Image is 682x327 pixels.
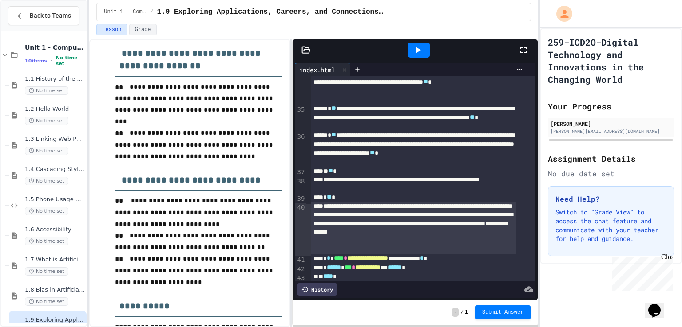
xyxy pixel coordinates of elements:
span: Submit Answer [482,309,524,316]
button: Lesson [96,24,127,35]
span: 1.9 Exploring Applications, Careers, and Connections in the Digital World [157,7,385,17]
span: No time set [25,86,68,95]
span: 1.8 Bias in Artificial Intelligence [25,286,85,294]
h2: Assignment Details [548,152,674,165]
span: / [460,309,464,316]
span: 1.2 Hello World [25,105,85,113]
span: 1.9 Exploring Applications, Careers, and Connections in the Digital World [25,316,85,324]
span: Unit 1 - Computational Thinking and Making Connections [104,8,147,16]
span: Unit 1 - Computational Thinking and Making Connections [25,43,85,51]
span: No time set [25,297,68,306]
div: [PERSON_NAME][EMAIL_ADDRESS][DOMAIN_NAME] [551,128,671,135]
span: 1.3 Linking Web Pages [25,136,85,143]
span: / [150,8,153,16]
span: No time set [25,177,68,185]
span: No time set [25,207,68,215]
button: Grade [129,24,157,35]
div: 39 [295,195,306,204]
span: - [452,308,459,317]
span: 1.6 Accessibility [25,226,85,234]
h2: Your Progress [548,100,674,113]
span: No time set [25,267,68,276]
div: History [297,283,337,296]
div: No due date set [548,168,674,179]
div: My Account [547,4,575,24]
div: index.html [295,65,339,74]
h3: Need Help? [555,194,666,204]
h1: 259-ICD2O-Digital Technology and Innovations in the Changing World [548,36,674,86]
div: 34 [295,61,306,105]
span: 10 items [25,58,47,64]
div: 40 [295,203,306,256]
span: 1.1 History of the WWW [25,75,85,83]
div: Chat with us now!Close [4,4,61,56]
span: No time set [25,117,68,125]
span: No time set [56,55,85,66]
span: Back to Teams [30,11,71,20]
div: 36 [295,132,306,168]
div: 41 [295,256,306,265]
span: No time set [25,237,68,245]
span: 1.4 Cascading Style Sheets [25,166,85,173]
button: Submit Answer [475,305,531,319]
div: 38 [295,177,306,195]
span: No time set [25,147,68,155]
iframe: chat widget [645,292,673,318]
div: index.html [295,63,350,76]
p: Switch to "Grade View" to access the chat feature and communicate with your teacher for help and ... [555,208,666,243]
span: • [51,57,52,64]
div: 43 [295,274,306,283]
span: 1 [465,309,468,316]
button: Back to Teams [8,6,79,25]
span: 1.7 What is Artificial Intelligence (AI) [25,256,85,264]
div: [PERSON_NAME] [551,120,671,128]
div: 42 [295,265,306,274]
iframe: chat widget [608,253,673,291]
div: 37 [295,168,306,177]
div: 35 [295,105,306,132]
span: 1.5 Phone Usage Assignment [25,196,85,203]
